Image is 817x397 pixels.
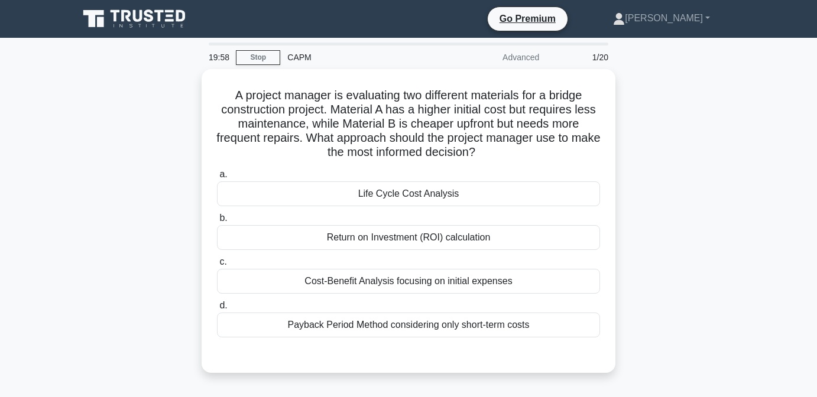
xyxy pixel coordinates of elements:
div: 19:58 [202,45,236,69]
span: d. [219,300,227,310]
div: Advanced [443,45,546,69]
div: CAPM [280,45,443,69]
div: Cost-Benefit Analysis focusing on initial expenses [217,269,600,294]
div: Payback Period Method considering only short-term costs [217,313,600,337]
div: Life Cycle Cost Analysis [217,181,600,206]
span: a. [219,169,227,179]
h5: A project manager is evaluating two different materials for a bridge construction project. Materi... [216,88,601,160]
div: Return on Investment (ROI) calculation [217,225,600,250]
span: b. [219,213,227,223]
div: 1/20 [546,45,615,69]
span: c. [219,256,226,266]
a: Go Premium [492,11,563,26]
a: Stop [236,50,280,65]
a: [PERSON_NAME] [585,6,738,30]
